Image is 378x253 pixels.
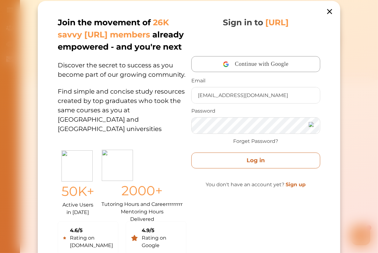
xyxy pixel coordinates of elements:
[142,234,181,249] div: Rating on Google
[61,150,93,182] img: Illustration.25158f3c.png
[286,182,306,187] a: Sign up
[235,57,292,71] span: Continue with Google
[102,201,183,217] p: Tutoring Hours and Careerrrrrrrrr Mentoring Hours Delivered
[142,227,181,234] div: 4.9/5
[61,182,94,201] p: 50K+
[70,234,113,249] div: Rating on [DOMAIN_NAME]
[191,107,320,115] p: Password
[61,201,94,216] p: Active Users in [DATE]
[265,17,289,27] span: [URL]
[191,77,320,85] p: Email
[102,181,183,201] p: 2000+
[70,227,113,234] div: 4.6/5
[223,17,289,29] p: Sign in to
[191,153,320,168] button: Log in
[233,138,278,145] a: Forget Password?
[138,0,143,5] i: 1
[58,79,186,134] p: Find simple and concise study resources created by top graduates who took the same courses as you...
[192,87,320,103] input: Enter your email
[58,17,185,53] p: Join the movement of already empowered - and you're next
[58,53,186,79] p: Discover the secret to success as you become part of our growing community.
[191,181,320,188] p: You don't have an account yet?
[309,122,314,127] img: eye.3286bcf0.webp
[191,56,320,72] button: Continue with Google
[102,150,133,181] img: Group%201403.ccdcecb8.png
